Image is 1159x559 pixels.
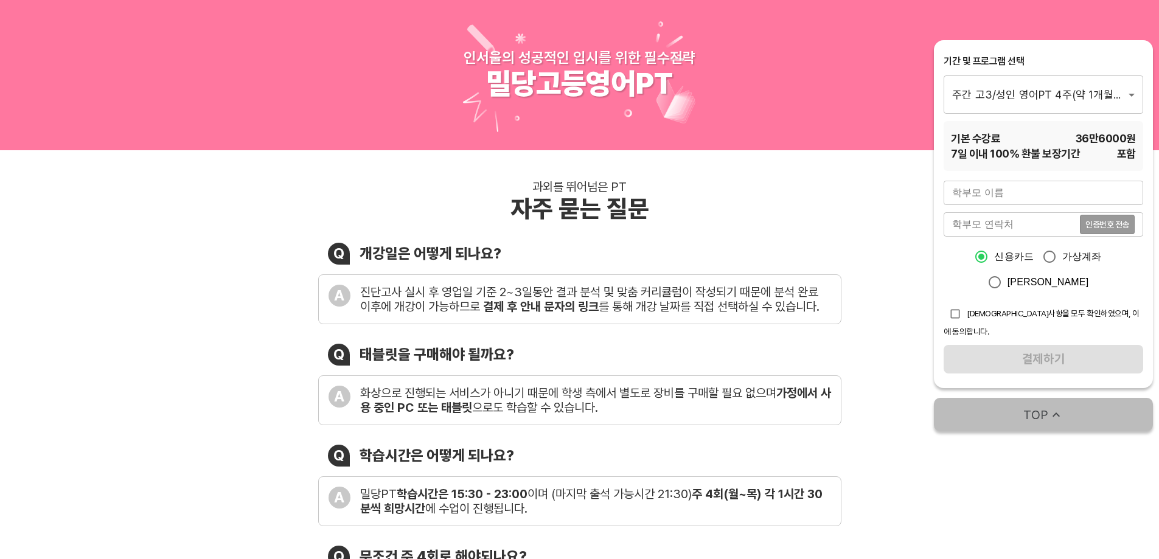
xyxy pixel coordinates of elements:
[360,446,514,464] div: 학습시간은 어떻게 되나요?
[360,285,831,314] div: 진단고사 실시 후 영업일 기준 2~3일동안 결과 분석 및 맞춤 커리큘럼이 작성되기 때문에 분석 완료 이후에 개강이 가능하므로 를 통해 개강 날짜를 직접 선택하실 수 있습니다.
[1076,131,1136,146] span: 36만6000 원
[1008,275,1089,290] span: [PERSON_NAME]
[944,308,1140,336] span: [DEMOGRAPHIC_DATA]사항을 모두 확인하였으며, 이에 동의합니다.
[951,131,1000,146] span: 기본 수강료
[360,386,831,415] b: 가정에서 사용 중인 PC 또는 태블릿
[328,344,350,366] div: Q
[328,243,350,265] div: Q
[360,487,831,516] div: 밀당PT 이며 (마지막 출석 가능시간 21:30) 에 수업이 진행됩니다.
[328,445,350,467] div: Q
[1117,146,1136,161] span: 포함
[329,386,350,408] div: A
[329,285,350,307] div: A
[360,386,831,415] div: 화상으로 진행되는 서비스가 아니기 때문에 학생 측에서 별도로 장비를 구매할 필요 없으며 으로도 학습할 수 있습니다.
[360,345,514,363] div: 태블릿을 구매해야 될까요?
[944,181,1143,205] input: 학부모 이름을 입력해주세요
[360,487,823,516] b: 주 4회(월~목) 각 1시간 30분씩 희망시간
[951,146,1080,161] span: 7 일 이내 100% 환불 보장기간
[397,487,527,501] b: 학습시간은 15:30 - 23:00
[510,194,649,223] div: 자주 묻는 질문
[486,66,673,102] div: 밀당고등영어PT
[1023,406,1048,423] span: TOP
[994,249,1034,264] span: 신용카드
[360,245,501,262] div: 개강일은 어떻게 되나요?
[464,49,695,66] div: 인서울의 성공적인 입시를 위한 필수전략
[934,398,1153,431] button: TOP
[944,75,1143,113] div: 주간 고3/성인 영어PT 4주(약 1개월) 집중관리
[483,299,599,314] b: 결제 후 안내 문자의 링크
[944,55,1143,68] div: 기간 및 프로그램 선택
[944,212,1080,237] input: 학부모 연락처를 입력해주세요
[532,179,627,194] div: 과외를 뛰어넘은 PT
[329,487,350,509] div: A
[1062,249,1102,264] span: 가상계좌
